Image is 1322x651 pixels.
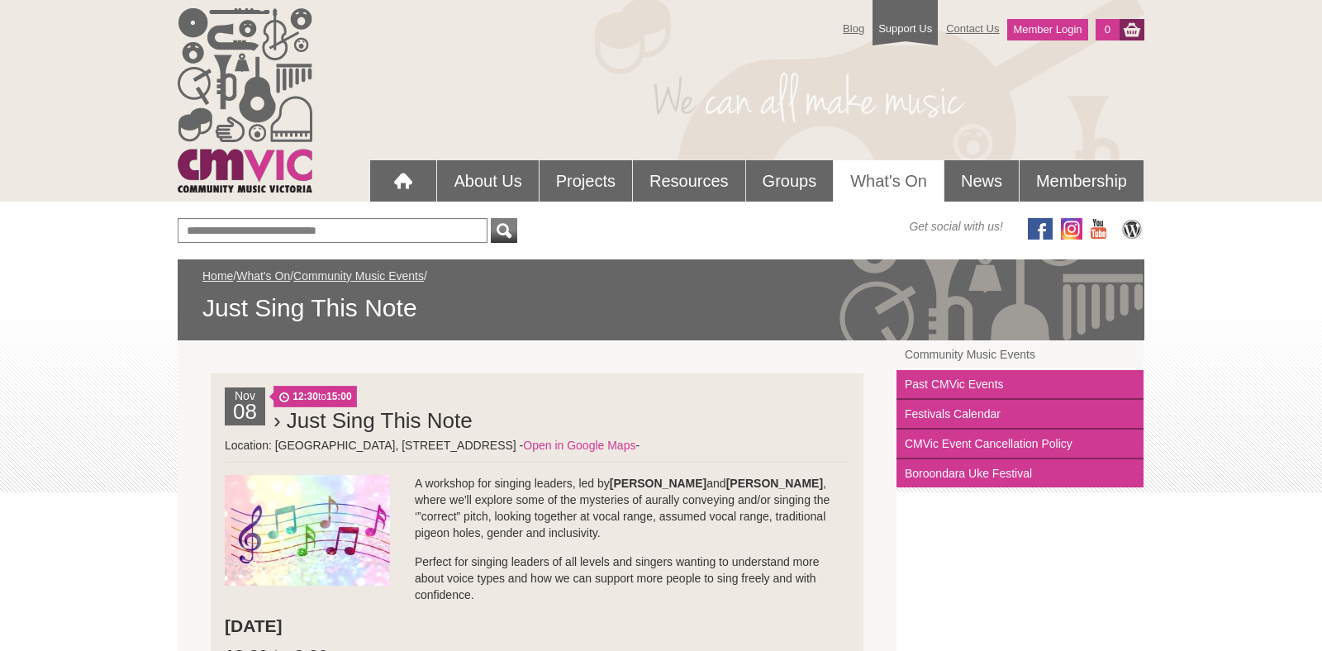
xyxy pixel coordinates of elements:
[202,292,1120,324] span: Just Sing This Note
[1061,218,1082,240] img: icon-instagram.png
[1120,218,1144,240] img: CMVic Blog
[437,160,538,202] a: About Us
[834,160,944,202] a: What's On
[896,459,1144,487] a: Boroondara Uke Festival
[1096,19,1120,40] a: 0
[633,160,745,202] a: Resources
[236,269,290,283] a: What's On
[746,160,834,202] a: Groups
[273,386,357,407] span: to
[225,616,283,635] strong: [DATE]
[896,370,1144,400] a: Past CMVic Events
[726,477,823,490] strong: [PERSON_NAME]
[938,14,1007,43] a: Contact Us
[293,269,424,283] a: Community Music Events
[540,160,632,202] a: Projects
[1007,19,1087,40] a: Member Login
[225,387,265,425] div: Nov
[225,554,849,603] p: Perfect for singing leaders of all levels and singers wanting to understand more about voice type...
[909,218,1003,235] span: Get social with us!
[326,391,352,402] strong: 15:00
[896,430,1144,459] a: CMVic Event Cancellation Policy
[835,14,873,43] a: Blog
[225,475,849,541] p: A workshop for singing leaders, led by and , where we'll explore some of the mysteries of aurally...
[273,404,849,437] h2: › Just Sing This Note
[225,475,390,586] img: Rainbow-notes.jpg
[944,160,1019,202] a: News
[229,404,261,425] h2: 08
[896,400,1144,430] a: Festivals Calendar
[202,268,1120,324] div: / / /
[610,477,706,490] strong: [PERSON_NAME]
[178,8,312,192] img: cmvic_logo.png
[523,439,635,452] a: Open in Google Maps
[896,340,1144,370] a: Community Music Events
[292,391,318,402] strong: 12:30
[1020,160,1144,202] a: Membership
[202,269,233,283] a: Home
